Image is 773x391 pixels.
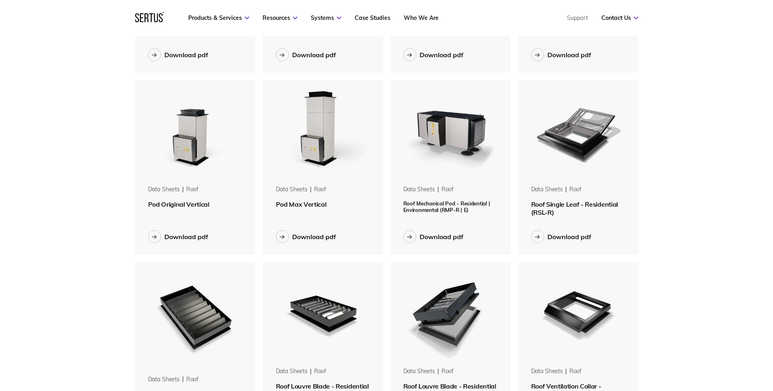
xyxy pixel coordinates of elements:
span: Pod Original Vertical [148,200,209,208]
div: Data Sheets [148,376,180,384]
a: Systems [311,14,341,22]
div: roof [186,186,198,194]
button: Download pdf [531,48,591,61]
span: Roof Mechanical Pod - Residential | Environmental (RMP-R | E) [403,200,490,213]
div: Download pdf [164,51,208,59]
div: Download pdf [292,233,336,241]
button: Download pdf [531,230,591,243]
span: Pod Max Vertical [276,200,327,208]
iframe: Chat Widget [627,297,773,391]
div: Download pdf [547,233,591,241]
div: Data Sheets [276,186,308,194]
div: roof [186,376,198,384]
button: Download pdf [148,48,208,61]
div: roof [569,186,581,194]
div: Data Sheets [531,367,563,376]
div: Download pdf [420,233,463,241]
div: roof [569,367,581,376]
span: Roof Single Leaf - Residential (RSL-R) [531,200,618,216]
div: roof [441,367,454,376]
div: Data Sheets [148,186,180,194]
button: Download pdf [276,230,336,243]
a: Support [567,14,588,22]
div: roof [314,367,326,376]
div: Download pdf [547,51,591,59]
div: roof [441,186,454,194]
a: Products & Services [188,14,249,22]
div: Data Sheets [276,367,308,376]
div: Download pdf [420,51,463,59]
div: Download pdf [164,233,208,241]
a: Contact Us [601,14,638,22]
div: Data Sheets [403,186,435,194]
button: Download pdf [403,230,463,243]
a: Resources [263,14,297,22]
a: Case Studies [355,14,390,22]
a: Who We Are [404,14,439,22]
button: Download pdf [148,230,208,243]
div: Data Sheets [531,186,563,194]
div: roof [314,186,326,194]
button: Download pdf [276,48,336,61]
div: Download pdf [292,51,336,59]
button: Download pdf [403,48,463,61]
div: Data Sheets [403,367,435,376]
